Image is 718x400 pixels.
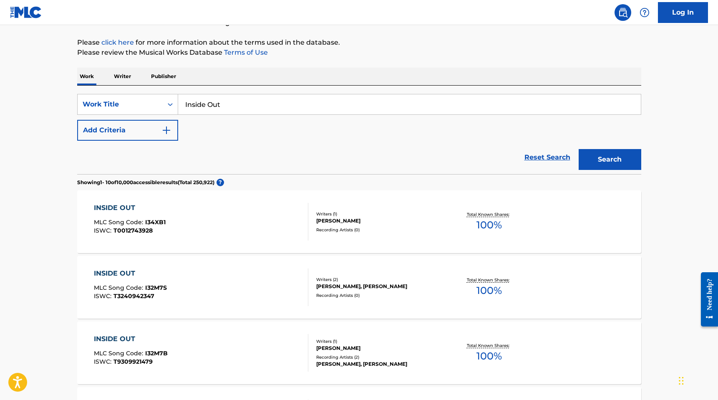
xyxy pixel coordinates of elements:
a: Reset Search [520,148,574,167]
p: Total Known Shares: [467,277,511,283]
div: Recording Artists ( 0 ) [316,227,442,233]
span: I34XB1 [145,218,166,226]
a: INSIDE OUTMLC Song Code:I32M7BISWC:T9309921479Writers (1)[PERSON_NAME]Recording Artists (2)[PERSO... [77,322,641,384]
a: Terms of Use [222,48,268,56]
div: Help [636,4,653,21]
p: Please for more information about the terms used in the database. [77,38,641,48]
span: ISWC : [94,227,113,234]
span: 100 % [476,349,502,364]
span: ISWC : [94,292,113,300]
div: Writers ( 1 ) [316,338,442,344]
button: Add Criteria [77,120,178,141]
div: INSIDE OUT [94,268,167,278]
div: Writers ( 1 ) [316,211,442,217]
span: MLC Song Code : [94,349,145,357]
a: Public Search [615,4,631,21]
div: [PERSON_NAME], [PERSON_NAME] [316,283,442,290]
p: Total Known Shares: [467,211,511,218]
img: help [640,8,650,18]
div: Writers ( 2 ) [316,276,442,283]
div: Recording Artists ( 2 ) [316,354,442,360]
p: Writer [111,68,134,85]
a: Log In [658,2,708,23]
div: [PERSON_NAME] [316,344,442,352]
a: click here [101,38,134,46]
span: 100 % [476,218,502,233]
p: Please review the Musical Works Database [77,48,641,58]
span: T9309921479 [113,358,153,365]
span: ISWC : [94,358,113,365]
span: ? [217,179,224,186]
span: T0012743928 [113,227,153,234]
div: INSIDE OUT [94,334,168,344]
a: INSIDE OUTMLC Song Code:I34XB1ISWC:T0012743928Writers (1)[PERSON_NAME]Recording Artists (0)Total ... [77,190,641,253]
p: Showing 1 - 10 of 10,000 accessible results (Total 250,922 ) [77,179,214,186]
div: [PERSON_NAME] [316,217,442,225]
form: Search Form [77,94,641,174]
img: search [618,8,628,18]
span: I32M7B [145,349,168,357]
span: MLC Song Code : [94,284,145,291]
a: INSIDE OUTMLC Song Code:I32M7SISWC:T3240942347Writers (2)[PERSON_NAME], [PERSON_NAME]Recording Ar... [77,256,641,319]
div: Work Title [83,99,158,109]
p: Publisher [149,68,179,85]
div: INSIDE OUT [94,203,166,213]
span: I32M7S [145,284,167,291]
div: Recording Artists ( 0 ) [316,292,442,299]
p: Total Known Shares: [467,342,511,349]
p: Work [77,68,96,85]
iframe: Chat Widget [676,360,718,400]
div: [PERSON_NAME], [PERSON_NAME] [316,360,442,368]
div: Drag [679,368,684,393]
span: T3240942347 [113,292,154,300]
iframe: Resource Center [695,266,718,333]
img: MLC Logo [10,6,42,18]
span: MLC Song Code : [94,218,145,226]
img: 9d2ae6d4665cec9f34b9.svg [161,125,171,135]
button: Search [579,149,641,170]
span: 100 % [476,283,502,298]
